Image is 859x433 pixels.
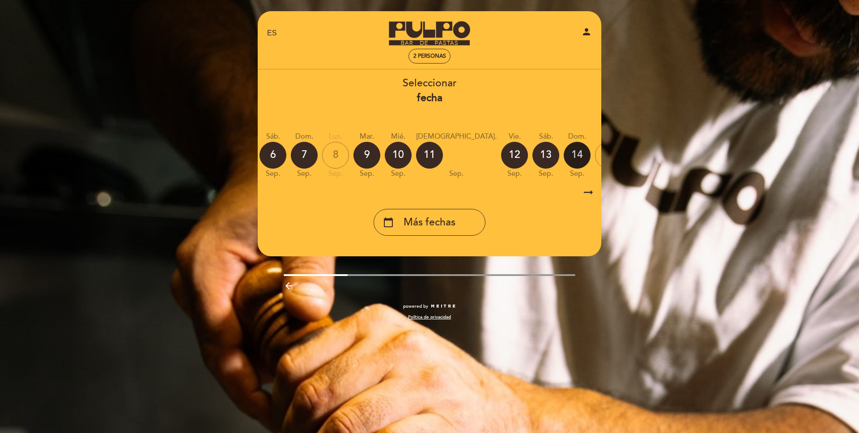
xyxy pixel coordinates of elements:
div: 11 [416,142,443,169]
div: sep. [416,169,497,179]
i: arrow_right_alt [582,183,595,202]
div: lun. [595,132,622,142]
div: 8 [322,142,349,169]
div: sep. [595,169,622,179]
div: 10 [385,142,412,169]
div: mar. [353,132,380,142]
div: 14 [564,142,591,169]
div: mié. [385,132,412,142]
img: MEITRE [430,304,456,309]
i: calendar_today [383,215,394,230]
div: sáb. [532,132,559,142]
div: 13 [532,142,559,169]
div: sep. [564,169,591,179]
div: sep. [532,169,559,179]
div: 6 [259,142,286,169]
div: sep. [291,169,318,179]
div: 12 [501,142,528,169]
b: fecha [417,92,442,104]
div: 7 [291,142,318,169]
button: person [581,26,592,40]
div: [DEMOGRAPHIC_DATA]. [416,132,497,142]
span: powered by [403,303,428,310]
a: powered by [403,303,456,310]
div: lun. [322,132,349,142]
a: Pulpo - Bar de Pastas [374,21,485,46]
a: Política de privacidad [408,314,451,320]
span: 2 personas [413,53,446,59]
div: 9 [353,142,380,169]
div: vie. [501,132,528,142]
div: sep. [259,169,286,179]
div: dom. [291,132,318,142]
div: sep. [501,169,528,179]
div: sáb. [259,132,286,142]
span: Más fechas [404,215,455,230]
div: sep. [385,169,412,179]
div: sep. [353,169,380,179]
div: 15 [595,142,622,169]
div: Seleccionar [257,76,602,106]
div: dom. [564,132,591,142]
i: arrow_backward [284,280,294,291]
i: person [581,26,592,37]
div: sep. [322,169,349,179]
